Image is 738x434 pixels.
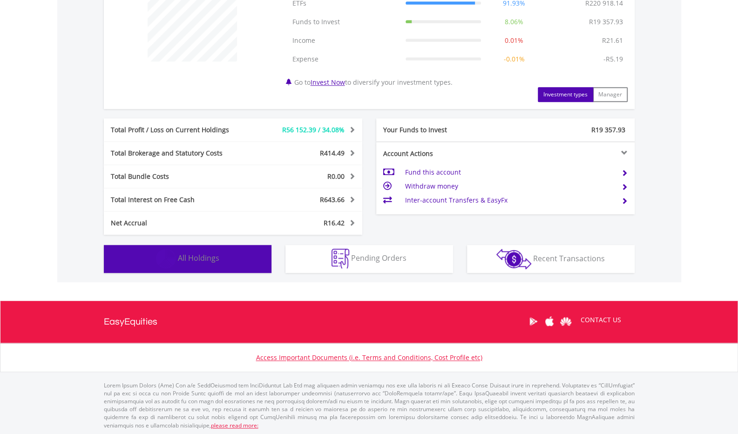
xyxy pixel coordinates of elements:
[178,253,219,263] span: All Holdings
[104,381,635,429] p: Lorem Ipsum Dolors (Ame) Con a/e SeddOeiusmod tem InciDiduntut Lab Etd mag aliquaen admin veniamq...
[558,307,574,336] a: Huawei
[288,13,401,31] td: Funds to Invest
[351,253,406,263] span: Pending Orders
[405,179,614,193] td: Withdraw money
[282,125,345,134] span: R56 152.39 / 34.08%
[467,245,635,273] button: Recent Transactions
[597,31,628,50] td: R21.61
[525,307,542,336] a: Google Play
[104,125,255,135] div: Total Profit / Loss on Current Holdings
[324,218,345,227] span: R16.42
[332,249,349,269] img: pending_instructions-wht.png
[574,307,628,333] a: CONTACT US
[591,125,625,134] span: R19 357.93
[533,253,605,263] span: Recent Transactions
[486,13,542,31] td: 8.06%
[256,353,482,362] a: Access Important Documents (i.e. Terms and Conditions, Cost Profile etc)
[288,31,401,50] td: Income
[599,50,628,68] td: -R5.19
[486,50,542,68] td: -0.01%
[104,172,255,181] div: Total Bundle Costs
[288,50,401,68] td: Expense
[376,125,506,135] div: Your Funds to Invest
[376,149,506,158] div: Account Actions
[496,249,531,269] img: transactions-zar-wht.png
[486,31,542,50] td: 0.01%
[538,87,593,102] button: Investment types
[104,301,157,343] a: EasyEquities
[211,421,258,429] a: please read more:
[311,78,345,87] a: Invest Now
[593,87,628,102] button: Manager
[405,165,614,179] td: Fund this account
[584,13,628,31] td: R19 357.93
[156,249,176,269] img: holdings-wht.png
[320,149,345,157] span: R414.49
[327,172,345,181] span: R0.00
[104,245,271,273] button: All Holdings
[104,149,255,158] div: Total Brokerage and Statutory Costs
[104,195,255,204] div: Total Interest on Free Cash
[542,307,558,336] a: Apple
[320,195,345,204] span: R643.66
[104,218,255,228] div: Net Accrual
[405,193,614,207] td: Inter-account Transfers & EasyFx
[285,245,453,273] button: Pending Orders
